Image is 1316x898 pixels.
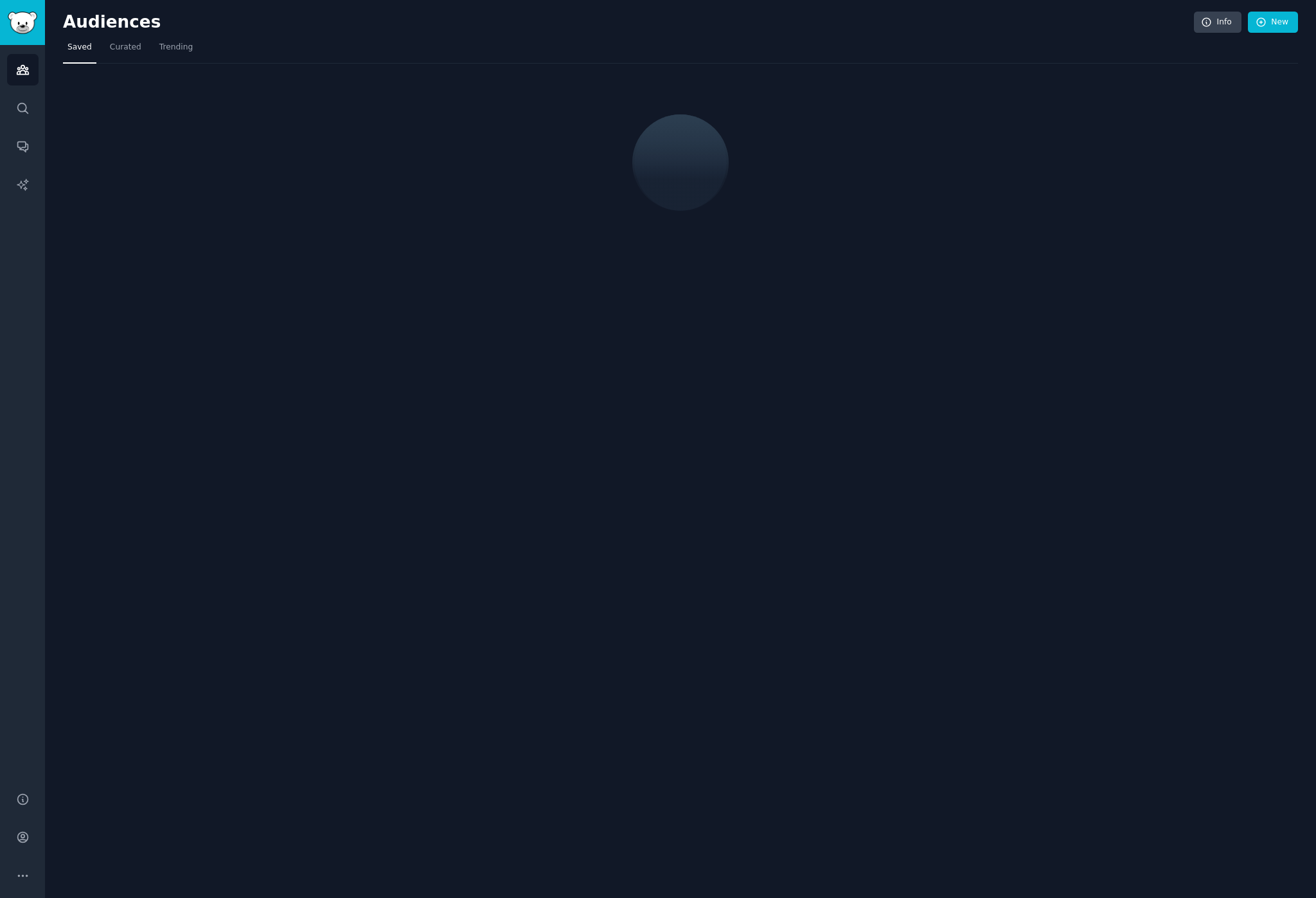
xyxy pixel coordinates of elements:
[63,12,1194,33] h2: Audiences
[63,37,96,64] a: Saved
[8,12,37,34] img: GummySearch logo
[159,42,193,53] span: Trending
[155,37,197,64] a: Trending
[67,42,92,53] span: Saved
[1194,12,1241,33] a: Info
[105,37,146,64] a: Curated
[110,42,141,53] span: Curated
[1248,12,1298,33] a: New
